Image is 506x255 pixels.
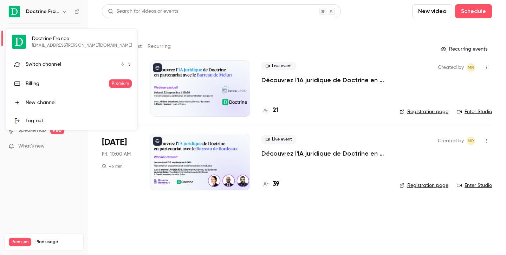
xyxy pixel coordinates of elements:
span: 6 [121,61,124,68]
div: Billing [26,80,109,87]
div: Log out [26,117,132,124]
div: New channel [26,99,132,106]
span: Switch channel [26,61,61,68]
span: Premium [109,79,132,88]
